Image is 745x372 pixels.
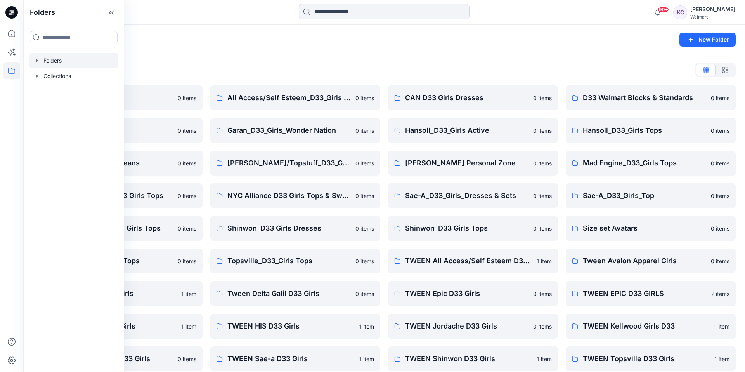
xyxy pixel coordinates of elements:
[210,249,380,273] a: Topsville_D33_Girls Tops0 items
[714,322,729,330] p: 1 item
[355,159,374,167] p: 0 items
[566,183,736,208] a: Sae-A_D33_Girls_Top0 items
[359,355,374,363] p: 1 item
[388,151,558,176] a: [PERSON_NAME] Personal Zone0 items
[533,224,552,233] p: 0 items
[210,216,380,241] a: Shinwon_D33 Girls Dresses0 items
[566,85,736,110] a: D33 Walmart Blocks & Standards0 items
[583,190,706,201] p: Sae-A_D33_Girls_Top
[711,192,729,200] p: 0 items
[583,223,706,234] p: Size set Avatars
[711,257,729,265] p: 0 items
[405,321,528,332] p: TWEEN Jordache D33 Girls
[227,256,351,266] p: Topsville_D33_Girls Tops
[405,158,528,169] p: [PERSON_NAME] Personal Zone
[227,288,351,299] p: Tween Delta Galil D33 Girls
[583,158,706,169] p: Mad Engine_D33_Girls Tops
[227,125,351,136] p: Garan_D33_Girls_Wonder Nation
[227,190,351,201] p: NYC Alliance D33 Girls Tops & Sweaters
[566,281,736,306] a: TWEEN EPIC D33 GIRLS2 items
[566,151,736,176] a: Mad Engine_D33_Girls Tops0 items
[533,290,552,298] p: 0 items
[388,281,558,306] a: TWEEN Epic D33 Girls0 items
[537,257,552,265] p: 1 item
[178,224,196,233] p: 0 items
[227,223,351,234] p: Shinwon_D33 Girls Dresses
[388,85,558,110] a: CAN D33 Girls Dresses0 items
[405,256,532,266] p: TWEEN All Access/Self Esteem D33 Girls
[533,94,552,102] p: 0 items
[690,5,735,14] div: [PERSON_NAME]
[679,33,736,47] button: New Folder
[405,288,528,299] p: TWEEN Epic D33 Girls
[566,314,736,339] a: TWEEN Kellwood Girls D331 item
[533,322,552,330] p: 0 items
[359,322,374,330] p: 1 item
[711,94,729,102] p: 0 items
[210,151,380,176] a: [PERSON_NAME]/Topstuff_D33_Girls Dresses0 items
[533,159,552,167] p: 0 items
[566,216,736,241] a: Size set Avatars0 items
[537,355,552,363] p: 1 item
[405,92,528,103] p: CAN D33 Girls Dresses
[227,158,351,169] p: [PERSON_NAME]/Topstuff_D33_Girls Dresses
[388,346,558,371] a: TWEEN Shinwon D33 Girls1 item
[178,94,196,102] p: 0 items
[355,127,374,135] p: 0 items
[388,314,558,339] a: TWEEN Jordache D33 Girls0 items
[583,321,710,332] p: TWEEN Kellwood Girls D33
[714,355,729,363] p: 1 item
[210,314,380,339] a: TWEEN HIS D33 Girls1 item
[405,223,528,234] p: Shinwon_D33 Girls Tops
[583,288,707,299] p: TWEEN EPIC D33 GIRLS
[355,192,374,200] p: 0 items
[690,14,735,20] div: Walmart
[181,322,196,330] p: 1 item
[583,353,710,364] p: TWEEN Topsville D33 Girls
[388,249,558,273] a: TWEEN All Access/Self Esteem D33 Girls1 item
[583,256,706,266] p: Tween Avalon Apparel Girls
[227,321,354,332] p: TWEEN HIS D33 Girls
[533,192,552,200] p: 0 items
[210,346,380,371] a: TWEEN Sae-a D33 Girls1 item
[405,125,528,136] p: Hansoll_D33_Girls Active
[210,85,380,110] a: All Access/Self Esteem_D33_Girls Tops0 items
[711,127,729,135] p: 0 items
[178,127,196,135] p: 0 items
[405,353,532,364] p: TWEEN Shinwon D33 Girls
[673,5,687,19] div: KC
[210,118,380,143] a: Garan_D33_Girls_Wonder Nation0 items
[711,290,729,298] p: 2 items
[566,118,736,143] a: Hansoll_D33_Girls Tops0 items
[181,290,196,298] p: 1 item
[355,290,374,298] p: 0 items
[405,190,528,201] p: Sae-A_D33_Girls_Dresses & Sets
[355,94,374,102] p: 0 items
[566,346,736,371] a: TWEEN Topsville D33 Girls1 item
[566,249,736,273] a: Tween Avalon Apparel Girls0 items
[583,92,706,103] p: D33 Walmart Blocks & Standards
[711,159,729,167] p: 0 items
[210,183,380,208] a: NYC Alliance D33 Girls Tops & Sweaters0 items
[355,257,374,265] p: 0 items
[388,118,558,143] a: Hansoll_D33_Girls Active0 items
[711,224,729,233] p: 0 items
[533,127,552,135] p: 0 items
[657,7,669,13] span: 99+
[178,159,196,167] p: 0 items
[583,125,706,136] p: Hansoll_D33_Girls Tops
[178,355,196,363] p: 0 items
[178,192,196,200] p: 0 items
[178,257,196,265] p: 0 items
[210,281,380,306] a: Tween Delta Galil D33 Girls0 items
[227,92,351,103] p: All Access/Self Esteem_D33_Girls Tops
[355,224,374,233] p: 0 items
[388,216,558,241] a: Shinwon_D33 Girls Tops0 items
[227,353,354,364] p: TWEEN Sae-a D33 Girls
[388,183,558,208] a: Sae-A_D33_Girls_Dresses & Sets0 items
